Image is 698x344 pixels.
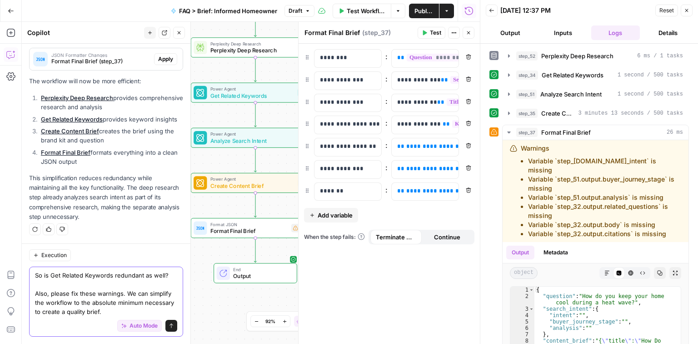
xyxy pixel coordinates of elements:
div: Step 37 [291,224,316,232]
span: Test [430,29,441,37]
span: Execution [41,251,67,259]
div: EndOutput [191,263,320,283]
div: 3 [510,306,534,312]
span: step_35 [516,109,538,118]
span: Terminate Workflow [376,233,416,242]
span: Format Final Brief [541,128,591,137]
a: When the step fails: [304,233,365,241]
a: Create Content Brief [41,127,99,135]
button: 3 minutes 13 seconds / 500 tasks [503,106,688,121]
button: Reset [655,5,678,16]
div: 7 [510,331,534,338]
span: End [233,266,290,273]
button: Inputs [538,25,588,40]
span: : [385,96,388,106]
span: : [385,140,388,151]
div: Warnings [521,144,681,238]
span: Perplexity Deep Research [210,40,295,47]
span: Analyze Search Intent [210,137,295,145]
span: 3 minutes 13 seconds / 500 tasks [578,109,683,117]
button: Test [418,27,445,39]
span: Format Final Brief [210,227,288,235]
button: Output [486,25,535,40]
a: Perplexity Deep Research [41,94,113,101]
div: Power AgentAnalyze Search IntentStep 51 [191,128,320,148]
span: : [385,73,388,84]
g: Edge from step_52 to step_34 [254,57,257,82]
span: Toggle code folding, rows 3 through 7 [529,306,534,312]
g: Edge from step_35 to step_37 [254,193,257,218]
span: Get Related Keywords [542,71,603,80]
span: ( step_37 ) [362,28,391,37]
div: 1 [510,287,534,293]
span: Reset [659,6,674,15]
span: : [385,117,388,128]
p: This simplification reduces redundancy while maintaining all the key functionality. The deep rese... [29,173,183,222]
textarea: Format Final Brief [304,28,360,37]
span: Publish [414,6,434,15]
li: Variable `step_51.output.analysis` is missing [528,193,681,202]
span: JSON Formatter Changes [51,53,150,57]
span: Power Agent [210,131,295,137]
span: Draft [289,7,302,15]
g: Edge from step_37 to end [254,238,257,263]
span: Create Content Brief [210,182,295,190]
g: Edge from step_34 to step_51 [254,102,257,127]
li: creates the brief using the brand kit and question [39,126,183,145]
button: Apply [154,53,177,65]
span: Format JSON [210,221,288,228]
div: 2 [510,293,534,306]
div: Power AgentCreate Content BriefStep 35 [191,173,320,193]
span: 1 second / 500 tasks [618,71,683,79]
span: Auto Mode [130,322,158,330]
button: 6 ms / 1 tasks [503,49,688,63]
a: Get Related Keywords [41,116,103,123]
span: Power Agent [210,176,295,182]
span: : [385,51,388,62]
a: Format Final Brief [41,149,90,156]
g: Edge from start to step_52 [254,12,257,37]
span: 1 second / 500 tasks [618,90,683,98]
span: 26 ms [667,128,683,137]
button: Auto Mode [117,320,162,332]
span: step_34 [516,71,538,80]
li: Variable `step_32.output.body` is missing [528,220,681,229]
button: 26 ms [503,125,688,140]
button: Execution [29,249,71,261]
span: Create Content Brief [541,109,575,118]
g: Edge from step_51 to step_35 [254,147,257,172]
span: Perplexity Deep Research [541,51,613,61]
button: 1 second / 500 tasks [503,87,688,101]
span: : [385,184,388,195]
button: Details [643,25,693,40]
li: Variable `step_51.output.buyer_journey_stage` is missing [528,175,681,193]
li: Variable `step_32.output.related_questions` is missing [528,202,681,220]
button: Output [506,246,534,259]
span: Add variable [318,211,353,220]
span: 6 ms / 1 tasks [637,52,683,60]
span: Format Final Brief (step_37) [51,57,150,66]
span: Power Agent [210,86,294,92]
span: step_37 [516,128,538,137]
span: object [510,267,538,279]
div: 4 [510,312,534,319]
span: Continue [434,233,460,242]
li: provides comprehensive research and analysis [39,93,183,111]
button: FAQ > Brief: Informed Homeowner [165,4,283,18]
span: step_51 [516,90,537,99]
button: Publish [409,4,439,18]
div: 5 [510,319,534,325]
button: Draft [284,5,314,17]
button: Continue [422,230,473,244]
span: : [385,162,388,173]
div: Format JSONFormat Final BriefStep 37 [191,218,320,238]
div: Power AgentGet Related KeywordsStep 34 [191,83,320,103]
div: 6 [510,325,534,331]
span: step_52 [516,51,538,61]
span: 92% [265,318,275,325]
li: Variable `step_[DOMAIN_NAME]_intent` is missing [528,157,681,175]
li: formats everything into a clean JSON output [39,148,183,166]
span: Get Related Keywords [210,91,294,100]
span: Output [233,272,290,280]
